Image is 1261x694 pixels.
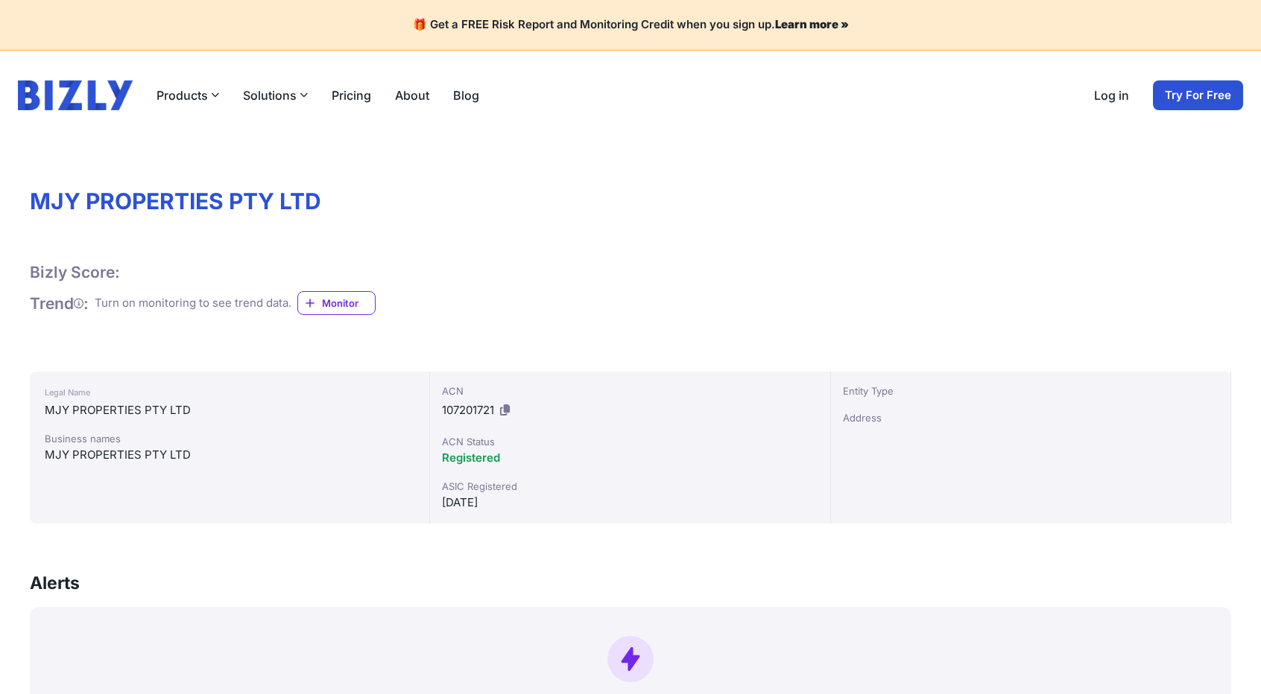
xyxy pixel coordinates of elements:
a: Log in [1094,86,1129,104]
div: ACN [442,383,818,398]
h1: Bizly Score: [30,262,120,282]
a: Try For Free [1153,80,1243,110]
h3: Alerts [30,571,80,595]
span: Monitor [322,296,375,311]
a: Monitor [297,291,376,315]
span: Registered [442,451,500,465]
button: Products [157,86,219,104]
div: Business names [45,431,414,446]
a: About [395,86,429,104]
h4: 🎁 Get a FREE Risk Report and Monitoring Credit when you sign up. [18,18,1243,32]
div: Address [843,410,1219,425]
div: ACN Status [442,434,818,449]
div: Turn on monitoring to see trend data. [95,295,291,312]
h1: MJY PROPERTIES PTY LTD [30,188,1231,214]
a: Learn more » [775,17,849,31]
a: Blog [453,86,479,104]
a: Pricing [332,86,371,104]
div: MJY PROPERTIES PTY LTD [45,401,414,419]
div: [DATE] [442,494,818,512]
h1: Trend : [30,293,89,313]
div: MJY PROPERTIES PTY LTD [45,446,414,464]
button: Solutions [243,86,308,104]
span: 107201721 [442,403,494,417]
div: ASIC Registered [442,479,818,494]
div: Legal Name [45,383,414,401]
div: Entity Type [843,383,1219,398]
